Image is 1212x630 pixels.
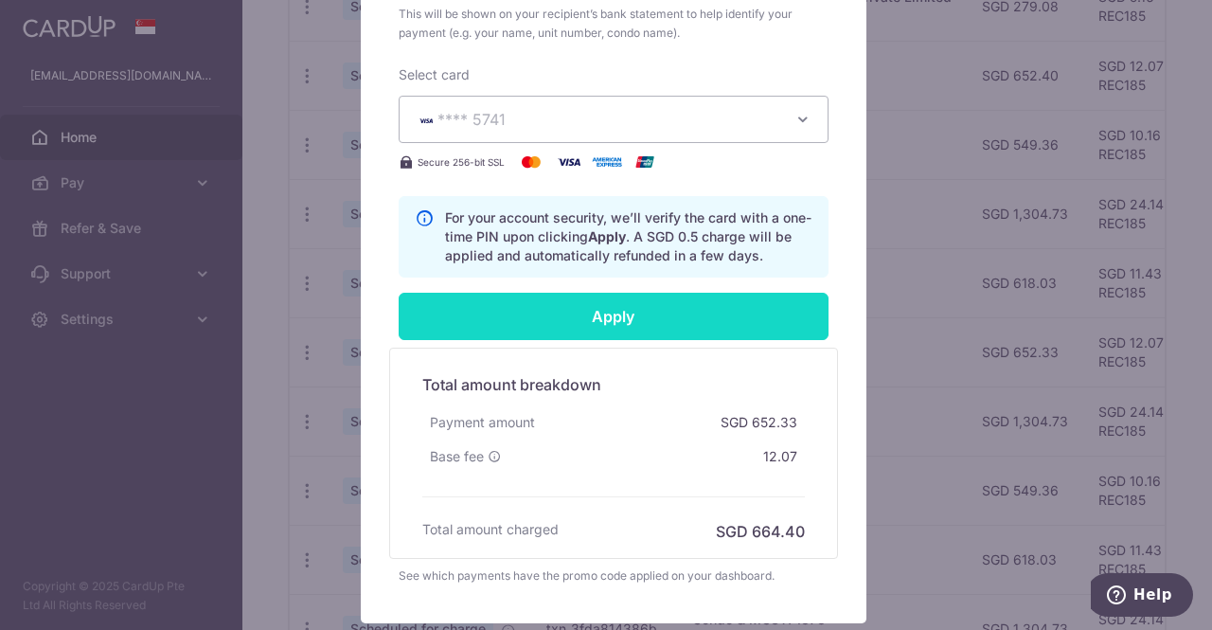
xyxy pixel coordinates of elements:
[422,520,559,539] h6: Total amount charged
[422,405,543,440] div: Payment amount
[1091,573,1193,621] iframe: Opens a widget where you can find more information
[399,567,829,585] div: See which payments have the promo code applied on your dashboard.
[418,154,505,170] span: Secure 256-bit SSL
[399,65,470,84] label: Select card
[445,208,812,265] p: For your account security, we’ll verify the card with a one-time PIN upon clicking . A SGD 0.5 ch...
[713,405,805,440] div: SGD 652.33
[588,228,626,244] b: Apply
[716,520,805,543] h6: SGD 664.40
[415,114,437,127] img: VISA
[588,151,626,173] img: American Express
[422,373,805,396] h5: Total amount breakdown
[399,5,829,43] span: This will be shown on your recipient’s bank statement to help identify your payment (e.g. your na...
[399,293,829,340] input: Apply
[512,151,550,173] img: Mastercard
[430,447,484,466] span: Base fee
[626,151,664,173] img: UnionPay
[756,440,805,474] div: 12.07
[550,151,588,173] img: Visa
